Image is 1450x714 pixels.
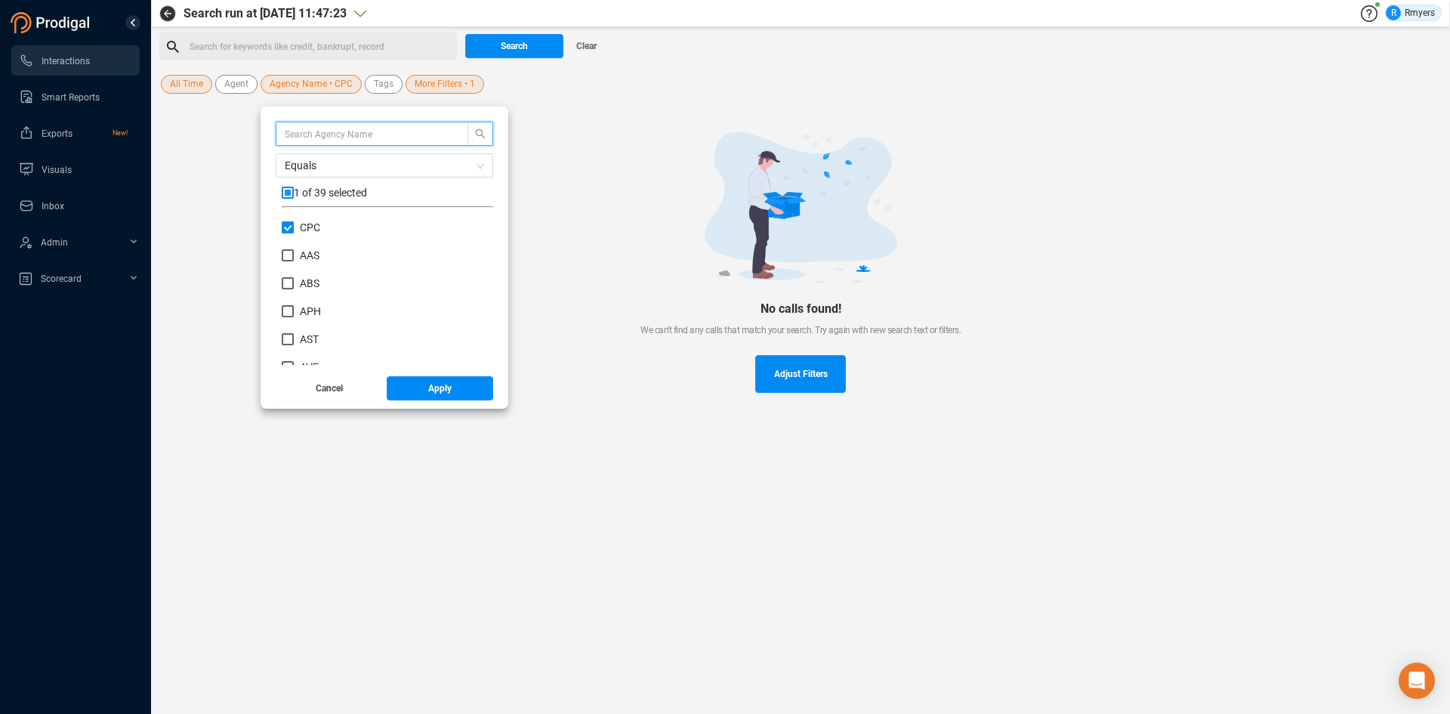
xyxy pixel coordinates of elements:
[19,154,128,184] a: Visuals
[276,376,383,400] button: Cancel
[465,34,563,58] button: Search
[316,376,343,400] span: Cancel
[300,333,319,345] span: AST
[300,277,319,289] span: ABS
[300,361,319,373] span: AVE
[774,355,828,393] span: Adjust Filters
[563,34,609,58] button: Clear
[374,75,393,94] span: Tags
[468,128,492,139] span: search
[300,249,319,261] span: AAS
[19,118,128,148] a: ExportsNew!
[184,323,1418,337] div: We can't find any calls that match your search. Try again with new search text or filters.
[224,75,248,94] span: Agent
[755,355,846,393] button: Adjust Filters
[285,125,445,142] input: Search Agency Name
[282,220,493,365] div: grid
[11,82,140,112] li: Smart Reports
[19,190,128,221] a: Inbox
[42,201,64,212] span: Inbox
[41,274,82,284] span: Scorecard
[270,75,353,94] span: Agency Name • CPC
[41,237,68,248] span: Admin
[42,128,72,139] span: Exports
[294,187,367,199] span: 1 of 39 selected
[161,75,212,94] button: All Time
[415,75,475,94] span: More Filters • 1
[576,34,597,58] span: Clear
[11,190,140,221] li: Inbox
[365,75,403,94] button: Tags
[1391,5,1396,20] span: R
[1386,5,1435,20] div: Rmyers
[19,82,128,112] a: Smart Reports
[42,56,90,66] span: Interactions
[11,154,140,184] li: Visuals
[113,118,128,148] span: New!
[501,34,528,58] span: Search
[19,45,128,76] a: Interactions
[184,5,347,23] span: Search run at [DATE] 11:47:23
[11,45,140,76] li: Interactions
[285,154,484,177] span: Equals
[406,75,484,94] button: More Filters • 1
[387,376,494,400] button: Apply
[170,75,203,94] span: All Time
[42,92,100,103] span: Smart Reports
[261,75,362,94] button: Agency Name • CPC
[215,75,258,94] button: Agent
[1399,663,1435,699] div: Open Intercom Messenger
[300,305,321,317] span: APH
[428,376,452,400] span: Apply
[11,118,140,148] li: Exports
[11,12,94,33] img: prodigal-logo
[42,165,72,175] span: Visuals
[184,301,1418,316] div: No calls found!
[300,221,320,233] span: CPC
